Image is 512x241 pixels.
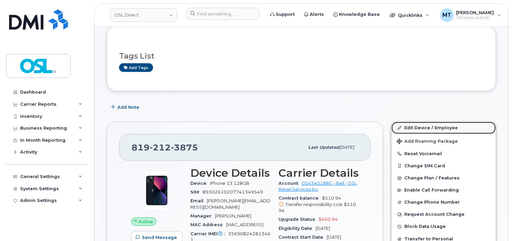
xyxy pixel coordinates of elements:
h3: Carrier Details [279,167,359,179]
span: MT [442,11,451,19]
button: Add Roaming Package [392,134,496,148]
span: 819 [132,142,198,152]
span: $460.94 [319,217,338,222]
span: [DATE] [327,235,341,240]
div: Michael Togupen [436,8,506,22]
span: MAC Address [190,222,226,227]
span: Add Roaming Package [397,139,458,145]
img: image20231002-3703462-1ig824h.jpeg [137,170,177,211]
button: Change Plan / Features [392,172,496,184]
a: Knowledge Base [329,8,385,21]
span: Knowledge Base [339,11,380,18]
span: [PERSON_NAME] [456,10,494,15]
a: Add tags [119,63,153,72]
button: Request Account Change [392,208,496,220]
button: Block Data Usage [392,220,496,233]
span: Transfer responsibility cost [285,202,342,207]
a: Edit Device / Employee [392,122,496,134]
span: Upgrade Status [279,217,319,222]
span: [PERSON_NAME][EMAIL_ADDRESS][DOMAIN_NAME] [190,198,270,209]
span: Carrier IMEI [190,231,228,236]
h3: Device Details [190,167,270,179]
span: Device [190,181,210,186]
button: Enable Call Forwarding [392,184,496,196]
span: iPhone 13 128GB [210,181,249,186]
a: Support [265,8,299,21]
span: Enable Call Forwarding [404,188,459,193]
button: Change SIM Card [392,160,496,172]
span: Manager [190,213,215,218]
button: Add Note [107,101,145,113]
span: Quicklinks [398,12,423,18]
input: Find something... [186,8,260,20]
a: 0543401885 - Bell - OSL Retail Services Inc [279,181,357,192]
span: Last updated [308,145,339,150]
div: Quicklinks [385,8,434,22]
span: 89302610207741349549 [203,190,263,195]
span: Support [276,11,295,18]
a: OSL Direct [110,8,177,22]
span: Email [190,198,207,203]
span: Alerts [310,11,324,18]
span: $510.94 [279,196,359,214]
span: Send Message [142,234,177,241]
span: 3875 [171,142,198,152]
span: Contract balance [279,196,322,201]
span: Eligibility Date [279,226,316,231]
span: Change Plan / Features [404,176,460,181]
span: [PERSON_NAME] [215,213,251,218]
span: Active [139,218,153,225]
span: [DATE] [339,145,354,150]
span: [DATE] [316,226,330,231]
span: Wireless Admin [456,15,494,21]
h3: Tags List [119,52,484,60]
span: [MAC_ADDRESS] [226,222,263,227]
span: 212 [150,142,171,152]
span: Account [279,181,302,186]
a: Alerts [299,8,329,21]
button: Reset Voicemail [392,148,496,160]
span: Add Note [117,104,139,110]
span: SIM [190,190,203,195]
span: Contract Start Date [279,235,327,240]
button: Change Phone Number [392,196,496,208]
